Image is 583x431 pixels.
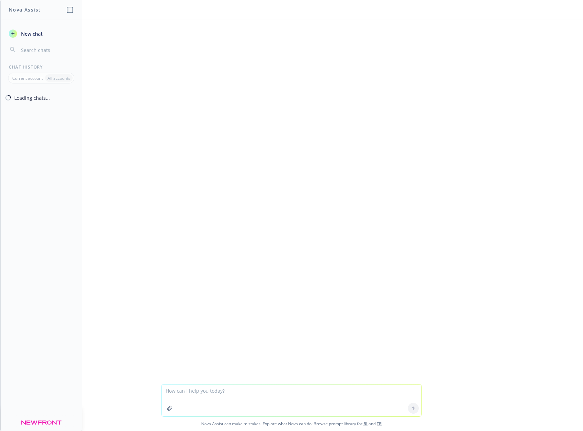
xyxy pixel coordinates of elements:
[48,75,70,81] p: All accounts
[1,92,82,104] button: Loading chats...
[1,64,82,70] div: Chat History
[6,27,76,40] button: New chat
[363,421,368,427] a: BI
[20,45,74,55] input: Search chats
[20,30,43,37] span: New chat
[377,421,382,427] a: TR
[12,75,43,81] p: Current account
[9,6,41,13] h1: Nova Assist
[3,417,580,431] span: Nova Assist can make mistakes. Explore what Nova can do: Browse prompt library for and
